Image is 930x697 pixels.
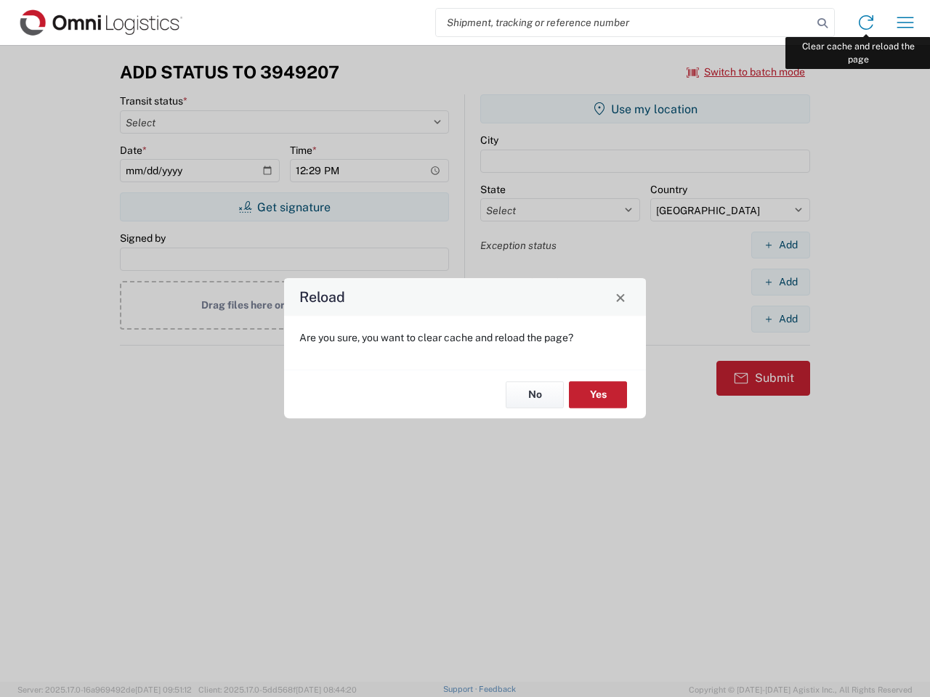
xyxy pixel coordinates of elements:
button: Yes [569,381,627,408]
p: Are you sure, you want to clear cache and reload the page? [299,331,631,344]
input: Shipment, tracking or reference number [436,9,812,36]
button: Close [610,287,631,307]
h4: Reload [299,287,345,308]
button: No [506,381,564,408]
